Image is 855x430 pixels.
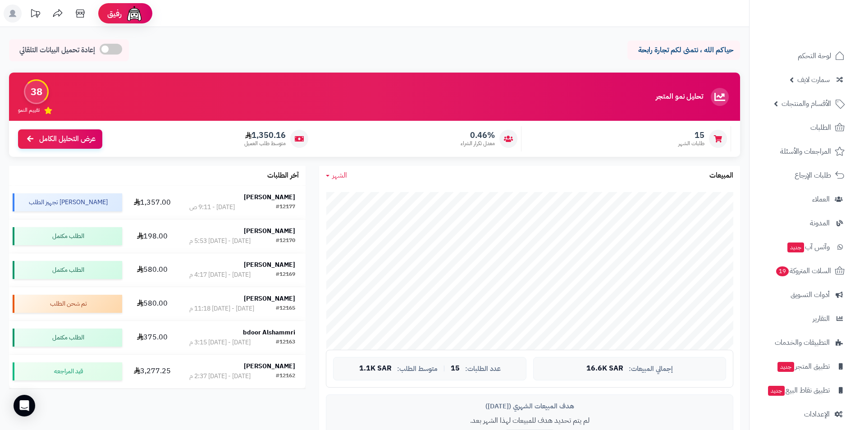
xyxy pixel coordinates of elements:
span: طلبات الإرجاع [795,169,831,182]
h3: المبيعات [709,172,733,180]
a: التقارير [755,308,850,329]
span: متوسط طلب العميل [244,140,286,147]
span: 16.6K SAR [586,365,623,373]
a: العملاء [755,188,850,210]
span: الشهر [332,170,347,181]
span: وآتس آب [786,241,830,253]
div: قيد المراجعه [13,362,122,380]
span: المراجعات والأسئلة [780,145,831,158]
div: هدف المبيعات الشهري ([DATE]) [333,402,726,411]
a: وآتس آبجديد [755,236,850,258]
div: [DATE] - 9:11 ص [189,203,235,212]
div: #12169 [276,270,295,279]
strong: [PERSON_NAME] [244,361,295,371]
td: 580.00 [126,253,179,287]
span: الإعدادات [804,408,830,421]
div: [DATE] - [DATE] 11:18 م [189,304,254,313]
a: الإعدادات [755,403,850,425]
a: عرض التحليل الكامل [18,129,102,149]
span: 15 [678,130,704,140]
td: 3,277.25 [126,355,179,388]
span: متوسط الطلب: [397,365,438,373]
a: أدوات التسويق [755,284,850,306]
a: تطبيق نقاط البيعجديد [755,380,850,401]
span: العملاء [812,193,830,206]
td: 1,357.00 [126,186,179,219]
div: الطلب مكتمل [13,227,122,245]
div: #12163 [276,338,295,347]
span: جديد [787,242,804,252]
span: معدل تكرار الشراء [461,140,495,147]
p: حياكم الله ، نتمنى لكم تجارة رابحة [634,45,733,55]
span: 1.1K SAR [359,365,392,373]
a: السلات المتروكة19 [755,260,850,282]
span: إجمالي المبيعات: [629,365,673,373]
span: تقييم النمو [18,106,40,114]
a: التطبيقات والخدمات [755,332,850,353]
span: التقارير [813,312,830,325]
div: تم شحن الطلب [13,295,122,313]
div: #12162 [276,372,295,381]
span: جديد [768,386,785,396]
div: الطلب مكتمل [13,261,122,279]
span: سمارت لايف [797,73,830,86]
h3: آخر الطلبات [267,172,299,180]
span: طلبات الشهر [678,140,704,147]
div: [DATE] - [DATE] 4:17 م [189,270,251,279]
img: ai-face.png [125,5,143,23]
a: لوحة التحكم [755,45,850,67]
div: الطلب مكتمل [13,329,122,347]
td: 580.00 [126,287,179,320]
img: logo-2.png [794,7,846,26]
a: تحديثات المنصة [24,5,46,25]
div: [PERSON_NAME] تجهيز الطلب [13,193,122,211]
span: المدونة [810,217,830,229]
a: الشهر [326,170,347,181]
span: التطبيقات والخدمات [775,336,830,349]
div: [DATE] - [DATE] 5:53 م [189,237,251,246]
span: | [443,365,445,372]
a: تطبيق المتجرجديد [755,356,850,377]
span: تطبيق نقاط البيع [767,384,830,397]
span: الطلبات [810,121,831,134]
span: 15 [451,365,460,373]
span: 0.46% [461,130,495,140]
span: 19 [776,266,790,277]
a: الطلبات [755,117,850,138]
a: المراجعات والأسئلة [755,141,850,162]
span: السلات المتروكة [775,265,831,277]
strong: [PERSON_NAME] [244,192,295,202]
span: 1,350.16 [244,130,286,140]
div: [DATE] - [DATE] 2:37 م [189,372,251,381]
td: 375.00 [126,321,179,354]
span: عدد الطلبات: [465,365,501,373]
div: Open Intercom Messenger [14,395,35,416]
h3: تحليل نمو المتجر [656,93,703,101]
a: المدونة [755,212,850,234]
strong: bdoor Alshammri [243,328,295,337]
span: رفيق [107,8,122,19]
td: 198.00 [126,220,179,253]
p: لم يتم تحديد هدف للمبيعات لهذا الشهر بعد. [333,416,726,426]
strong: [PERSON_NAME] [244,226,295,236]
span: لوحة التحكم [798,50,831,62]
span: إعادة تحميل البيانات التلقائي [19,45,95,55]
strong: [PERSON_NAME] [244,294,295,303]
span: تطبيق المتجر [777,360,830,373]
div: [DATE] - [DATE] 3:15 م [189,338,251,347]
span: عرض التحليل الكامل [39,134,96,144]
a: طلبات الإرجاع [755,165,850,186]
div: #12165 [276,304,295,313]
div: #12170 [276,237,295,246]
span: جديد [777,362,794,372]
strong: [PERSON_NAME] [244,260,295,270]
div: #12177 [276,203,295,212]
span: أدوات التسويق [791,288,830,301]
span: الأقسام والمنتجات [782,97,831,110]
